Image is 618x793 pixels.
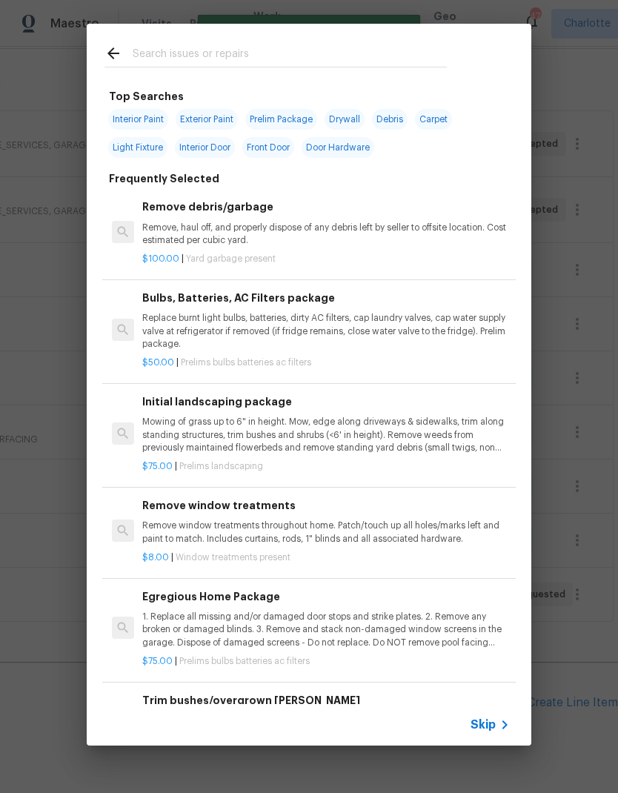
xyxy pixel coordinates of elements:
h6: Bulbs, Batteries, AC Filters package [142,290,510,306]
h6: Remove debris/garbage [142,199,510,215]
p: | [142,655,510,668]
p: Remove, haul off, and properly dispose of any debris left by seller to offsite location. Cost est... [142,222,510,247]
input: Search issues or repairs [133,44,447,67]
span: Prelims bulbs batteries ac filters [179,657,310,666]
span: Prelims landscaping [179,462,263,471]
span: Front Door [242,137,294,158]
p: | [142,253,510,265]
span: $75.00 [142,657,173,666]
h6: Egregious Home Package [142,588,510,605]
h6: Top Searches [109,88,184,104]
span: Door Hardware [302,137,374,158]
span: $75.00 [142,462,173,471]
span: Prelim Package [245,109,317,130]
span: $8.00 [142,553,169,562]
span: Drywall [325,109,365,130]
span: Interior Door [175,137,235,158]
h6: Trim bushes/overgrown [PERSON_NAME] [142,692,510,709]
p: | [142,356,510,369]
p: Remove window treatments throughout home. Patch/touch up all holes/marks left and paint to match.... [142,520,510,545]
p: 1. Replace all missing and/or damaged door stops and strike plates. 2. Remove any broken or damag... [142,611,510,648]
h6: Initial landscaping package [142,394,510,410]
span: Skip [471,717,496,732]
span: Prelims bulbs batteries ac filters [181,358,311,367]
span: Yard garbage present [186,254,276,263]
span: Debris [372,109,408,130]
p: | [142,551,510,564]
span: Window treatments present [176,553,290,562]
span: Exterior Paint [176,109,238,130]
h6: Remove window treatments [142,497,510,514]
p: Mowing of grass up to 6" in height. Mow, edge along driveways & sidewalks, trim along standing st... [142,416,510,454]
p: Replace burnt light bulbs, batteries, dirty AC filters, cap laundry valves, cap water supply valv... [142,312,510,350]
span: Light Fixture [108,137,167,158]
span: Interior Paint [108,109,168,130]
span: $100.00 [142,254,179,263]
span: Carpet [415,109,452,130]
p: | [142,460,510,473]
h6: Frequently Selected [109,170,219,187]
span: $50.00 [142,358,174,367]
